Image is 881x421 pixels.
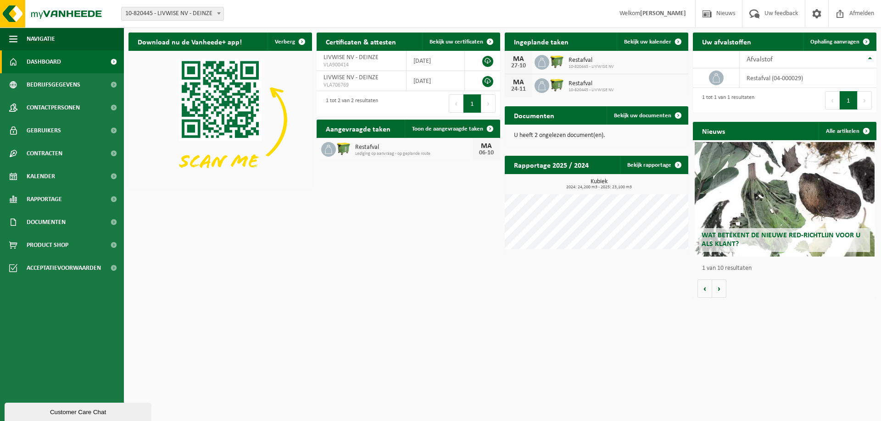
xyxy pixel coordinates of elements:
[5,401,153,421] iframe: chat widget
[405,120,499,138] a: Toon de aangevraagde taken
[825,91,840,109] button: Previous
[355,144,473,151] span: Restafval
[505,33,578,50] h2: Ingeplande taken
[747,56,773,63] span: Afvalstof
[122,7,223,20] span: 10-820445 - LIVWISE NV - DEINZE
[323,74,379,81] span: LIVWISE NV - DEINZE
[505,106,563,124] h2: Documenten
[509,63,528,69] div: 27-10
[128,51,312,188] img: Download de VHEPlus App
[449,94,463,113] button: Previous
[481,94,496,113] button: Next
[27,211,66,234] span: Documenten
[509,55,528,63] div: MA
[121,7,224,21] span: 10-820445 - LIVWISE NV - DEINZE
[702,265,872,272] p: 1 van 10 resultaten
[463,94,481,113] button: 1
[323,61,399,69] span: VLA900414
[27,27,55,50] span: Navigatie
[27,96,80,119] span: Contactpersonen
[810,39,859,45] span: Ophaling aanvragen
[317,33,405,50] h2: Certificaten & attesten
[617,33,687,51] a: Bekijk uw kalender
[27,142,62,165] span: Contracten
[317,120,400,137] h2: Aangevraagde taken
[477,150,496,156] div: 06-10
[614,113,671,119] span: Bekijk uw documenten
[514,132,679,139] p: U heeft 2 ongelezen document(en).
[275,39,295,45] span: Verberg
[509,86,528,93] div: 24-11
[505,156,598,174] h2: Rapportage 2025 / 2024
[355,151,473,157] span: Lediging op aanvraag - op geplande route
[27,119,61,142] span: Gebruikers
[569,64,614,70] span: 10-820445 - LIVWISE NV
[702,232,860,248] span: Wat betekent de nieuwe RED-richtlijn voor u als klant?
[712,279,726,298] button: Volgende
[407,51,464,71] td: [DATE]
[569,80,614,87] span: Restafval
[819,122,875,140] a: Alle artikelen
[740,68,876,88] td: restafval (04-000029)
[407,71,464,91] td: [DATE]
[429,39,483,45] span: Bekijk uw certificaten
[27,188,62,211] span: Rapportage
[477,142,496,150] div: MA
[697,279,712,298] button: Vorige
[693,122,734,140] h2: Nieuws
[509,79,528,86] div: MA
[336,141,351,156] img: WB-1100-HPE-GN-50
[569,87,614,93] span: 10-820445 - LIVWISE NV
[509,185,688,190] span: 2024: 24,200 m3 - 2025: 23,100 m3
[422,33,499,51] a: Bekijk uw certificaten
[840,91,858,109] button: 1
[27,73,80,96] span: Bedrijfsgegevens
[695,142,875,257] a: Wat betekent de nieuwe RED-richtlijn voor u als klant?
[549,77,565,93] img: WB-1100-HPE-GN-50
[27,165,55,188] span: Kalender
[321,93,378,114] div: 1 tot 2 van 2 resultaten
[624,39,671,45] span: Bekijk uw kalender
[858,91,872,109] button: Next
[640,10,686,17] strong: [PERSON_NAME]
[27,50,61,73] span: Dashboard
[27,257,101,279] span: Acceptatievoorwaarden
[693,33,760,50] h2: Uw afvalstoffen
[620,156,687,174] a: Bekijk rapportage
[697,90,754,110] div: 1 tot 1 van 1 resultaten
[323,82,399,89] span: VLA706769
[128,33,251,50] h2: Download nu de Vanheede+ app!
[412,126,483,132] span: Toon de aangevraagde taken
[323,54,379,61] span: LIVWISE NV - DEINZE
[27,234,68,257] span: Product Shop
[268,33,311,51] button: Verberg
[549,54,565,69] img: WB-1100-HPE-GN-50
[803,33,875,51] a: Ophaling aanvragen
[607,106,687,125] a: Bekijk uw documenten
[509,179,688,190] h3: Kubiek
[569,57,614,64] span: Restafval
